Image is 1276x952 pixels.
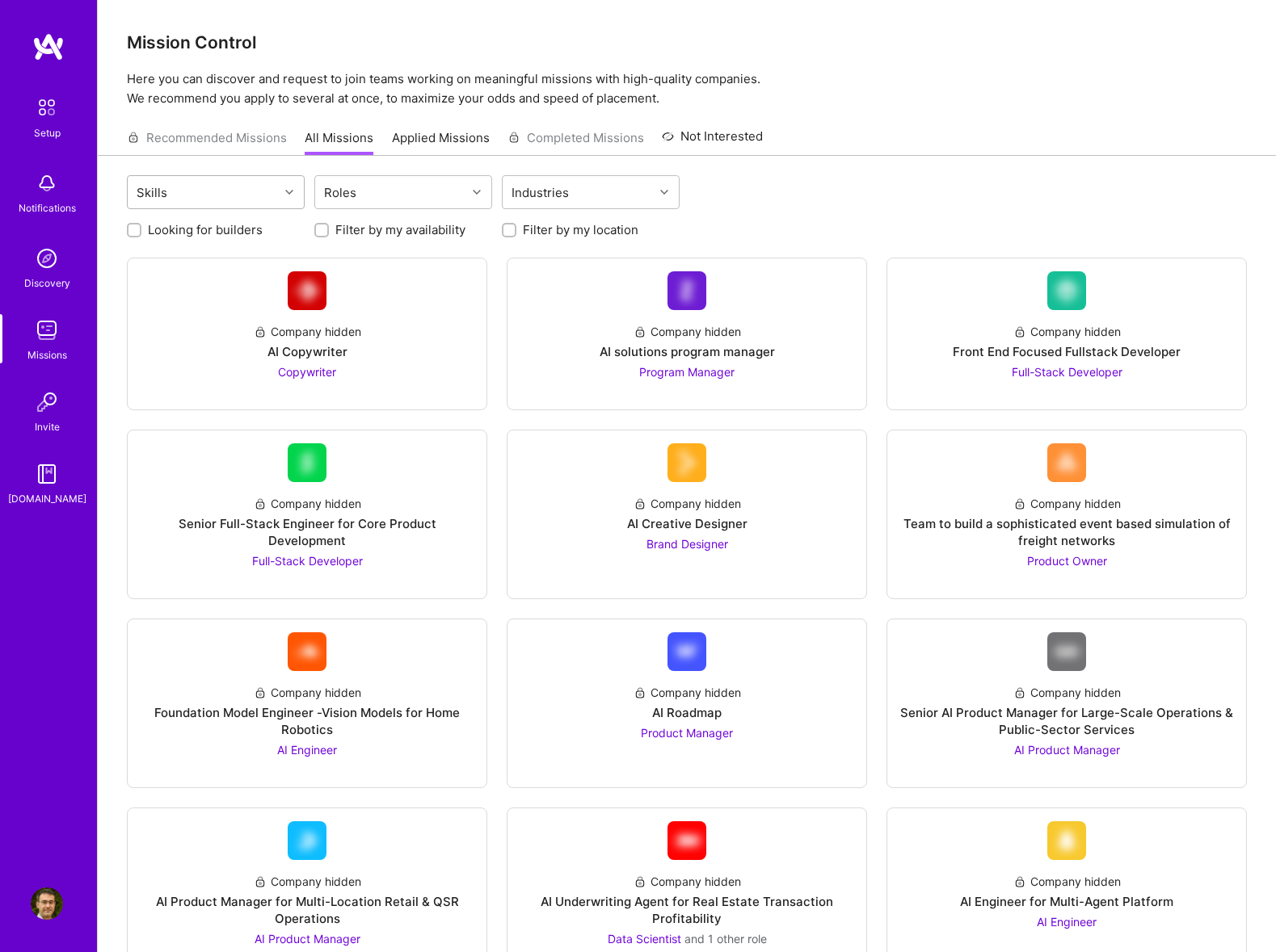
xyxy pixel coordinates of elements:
[35,418,60,435] div: Invite
[141,704,474,738] div: Foundation Model Engineer -Vision Models for Home Robotics
[288,271,326,310] img: Company Logo
[667,443,706,482] img: Company Logo
[31,386,63,418] img: Invite
[660,188,668,196] i: icon Chevron
[148,221,263,238] label: Looking for builders
[667,632,706,671] img: Company Logo
[141,893,474,927] div: AI Product Manager for Multi-Location Retail & QSR Operations
[34,124,61,141] div: Setup
[646,537,728,551] span: Brand Designer
[634,495,741,512] div: Company hidden
[19,199,76,216] div: Notifications
[277,743,337,757] span: AI Engineer
[255,932,360,946] span: AI Product Manager
[335,221,465,238] label: Filter by my availability
[473,188,481,196] i: icon Chevron
[252,554,363,568] span: Full-Stack Developer
[141,271,474,396] a: Company LogoCompany hiddenAI CopywriterCopywriter
[900,443,1233,585] a: Company LogoCompany hiddenTeam to build a sophisticated event based simulation of freight network...
[30,90,64,124] img: setup
[520,632,853,774] a: Company LogoCompany hiddenAI RoadmapProduct Manager
[31,458,63,490] img: guide book
[267,343,347,360] div: AI Copywriter
[1013,323,1121,340] div: Company hidden
[320,181,360,204] div: Roles
[31,242,63,275] img: discovery
[900,632,1233,774] a: Company LogoCompany hiddenSenior AI Product Manager for Large-Scale Operations & Public-Sector Se...
[600,343,775,360] div: AI solutions program manager
[254,495,361,512] div: Company hidden
[288,632,326,671] img: Company Logo
[684,932,767,946] span: and 1 other role
[1027,554,1107,568] span: Product Owner
[27,887,67,920] a: User Avatar
[634,873,741,890] div: Company hidden
[127,69,1247,108] p: Here you can discover and request to join teams working on meaningful missions with high-quality ...
[667,821,706,860] img: Company Logo
[960,893,1173,910] div: AI Engineer for Multi-Agent Platform
[1047,443,1086,482] img: Company Logo
[900,704,1233,738] div: Senior AI Product Manager for Large-Scale Operations & Public-Sector Services
[27,346,67,363] div: Missions
[900,515,1233,549] div: Team to build a sophisticated event based simulation of freight networks
[953,343,1181,360] div: Front End Focused Fullstack Developer
[520,893,853,927] div: AI Underwriting Agent for Real Estate Transaction Profitability
[662,127,763,156] a: Not Interested
[652,704,722,721] div: AI Roadmap
[24,275,70,291] div: Discovery
[1047,632,1086,671] img: Company Logo
[608,932,681,946] span: Data Scientist
[278,365,336,379] span: Copywriter
[141,632,474,774] a: Company LogoCompany hiddenFoundation Model Engineer -Vision Models for Home RoboticsAI Engineer
[634,323,741,340] div: Company hidden
[31,887,63,920] img: User Avatar
[1013,684,1121,701] div: Company hidden
[507,181,573,204] div: Industries
[254,323,361,340] div: Company hidden
[641,726,733,740] span: Product Manager
[141,443,474,585] a: Company LogoCompany hiddenSenior Full-Stack Engineer for Core Product DevelopmentFull-Stack Devel...
[1014,743,1120,757] span: AI Product Manager
[8,490,86,507] div: [DOMAIN_NAME]
[639,365,735,379] span: Program Manager
[305,129,373,156] a: All Missions
[285,188,293,196] i: icon Chevron
[1013,495,1121,512] div: Company hidden
[392,129,490,156] a: Applied Missions
[133,181,171,204] div: Skills
[520,271,853,396] a: Company LogoCompany hiddenAI solutions program managerProgram Manager
[523,221,638,238] label: Filter by my location
[288,443,326,482] img: Company Logo
[31,314,63,346] img: teamwork
[1013,873,1121,890] div: Company hidden
[667,271,706,310] img: Company Logo
[1012,365,1122,379] span: Full-Stack Developer
[634,684,741,701] div: Company hidden
[32,32,65,61] img: logo
[1047,271,1086,310] img: Company Logo
[254,684,361,701] div: Company hidden
[627,515,747,532] div: AI Creative Designer
[288,821,326,860] img: Company Logo
[141,515,474,549] div: Senior Full-Stack Engineer for Core Product Development
[900,271,1233,396] a: Company LogoCompany hiddenFront End Focused Fullstack DeveloperFull-Stack Developer
[1047,821,1086,860] img: Company Logo
[127,32,1247,52] h3: Mission Control
[31,167,63,199] img: bell
[1037,915,1097,929] span: AI Engineer
[254,873,361,890] div: Company hidden
[520,443,853,585] a: Company LogoCompany hiddenAI Creative DesignerBrand Designer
